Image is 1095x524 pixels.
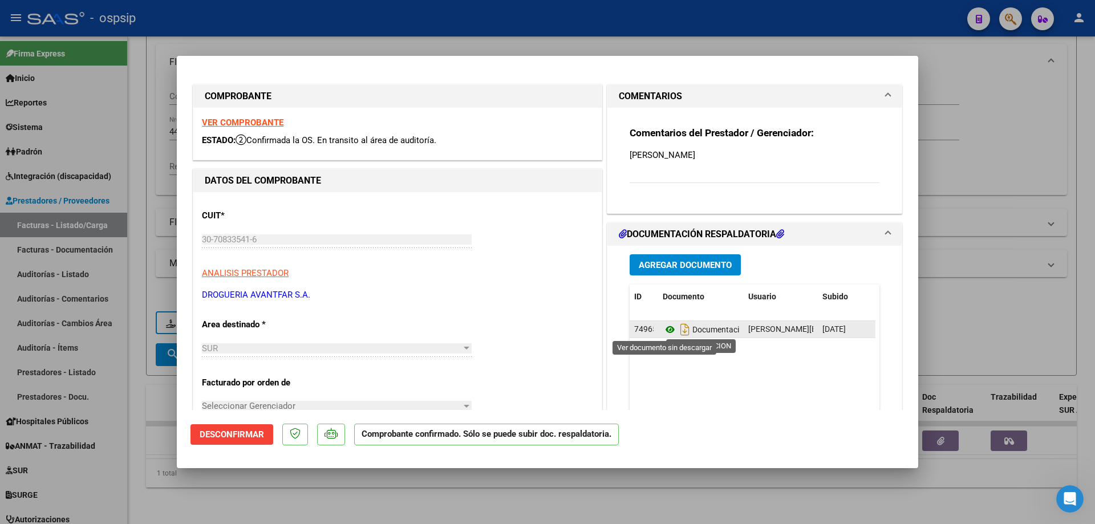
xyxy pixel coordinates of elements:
[202,209,319,222] p: CUIT
[205,175,321,186] strong: DATOS DEL COMPROBANTE
[202,376,319,389] p: Facturado por orden de
[630,285,658,309] datatable-header-cell: ID
[663,325,748,334] span: Documentacion
[354,424,619,446] p: Comprobante confirmado. Sólo se puede subir doc. respaldatoria.
[619,90,682,103] h1: COMENTARIOS
[205,91,271,101] strong: COMPROBANTE
[634,292,642,301] span: ID
[202,135,236,145] span: ESTADO:
[630,254,741,275] button: Agregar Documento
[630,127,814,139] strong: Comentarios del Prestador / Gerenciador:
[619,228,784,241] h1: DOCUMENTACIÓN RESPALDATORIA
[202,289,593,302] p: DROGUERIA AVANTFAR S.A.
[663,292,704,301] span: Documento
[202,318,319,331] p: Area destinado *
[202,343,218,354] span: SUR
[678,320,692,339] i: Descargar documento
[634,324,657,334] span: 74965
[744,285,818,309] datatable-header-cell: Usuario
[748,324,1041,334] span: [PERSON_NAME][EMAIL_ADDRESS][DOMAIN_NAME] - DROGUERIA AVANTFAR SA -
[202,117,283,128] a: VER COMPROBANTE
[822,324,846,334] span: [DATE]
[236,135,436,145] span: Confirmada la OS. En transito al área de auditoría.
[1056,485,1084,513] iframe: Intercom live chat
[607,246,902,482] div: DOCUMENTACIÓN RESPALDATORIA
[607,223,902,246] mat-expansion-panel-header: DOCUMENTACIÓN RESPALDATORIA
[200,429,264,440] span: Desconfirmar
[607,85,902,108] mat-expansion-panel-header: COMENTARIOS
[748,292,776,301] span: Usuario
[630,149,879,161] p: [PERSON_NAME]
[875,285,932,309] datatable-header-cell: Acción
[639,260,732,270] span: Agregar Documento
[190,424,273,445] button: Desconfirmar
[607,108,902,213] div: COMENTARIOS
[658,285,744,309] datatable-header-cell: Documento
[822,292,848,301] span: Subido
[818,285,875,309] datatable-header-cell: Subido
[202,401,461,411] span: Seleccionar Gerenciador
[202,268,289,278] span: ANALISIS PRESTADOR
